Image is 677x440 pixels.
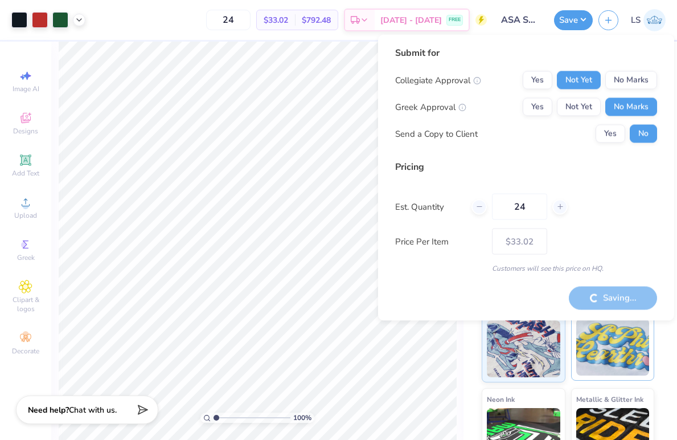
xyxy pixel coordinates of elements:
[605,98,657,116] button: No Marks
[576,393,643,405] span: Metallic & Glitter Ink
[631,14,641,27] span: LS
[264,14,288,26] span: $33.02
[395,200,463,213] label: Est. Quantity
[395,46,657,60] div: Submit for
[523,98,552,116] button: Yes
[493,9,548,31] input: Untitled Design
[206,10,251,30] input: – –
[631,9,666,31] a: LS
[380,14,442,26] span: [DATE] - [DATE]
[596,125,625,143] button: Yes
[17,253,35,262] span: Greek
[28,405,69,415] strong: Need help?
[6,295,46,313] span: Clipart & logos
[487,393,515,405] span: Neon Ink
[69,405,117,415] span: Chat with us.
[12,169,39,178] span: Add Text
[395,160,657,174] div: Pricing
[395,100,466,113] div: Greek Approval
[14,211,37,220] span: Upload
[557,98,601,116] button: Not Yet
[605,71,657,89] button: No Marks
[395,235,483,248] label: Price Per Item
[293,413,311,423] span: 100 %
[492,194,547,220] input: – –
[630,125,657,143] button: No
[487,320,560,377] img: Standard
[13,84,39,93] span: Image AI
[395,127,478,140] div: Send a Copy to Client
[302,14,331,26] span: $792.48
[13,127,38,136] span: Designs
[395,263,657,274] div: Customers will see this price on HQ.
[449,16,461,24] span: FREE
[395,74,481,87] div: Collegiate Approval
[576,319,650,376] img: Puff Ink
[557,71,601,89] button: Not Yet
[12,347,39,356] span: Decorate
[523,71,552,89] button: Yes
[554,10,593,30] button: Save
[643,9,666,31] img: Leah Smith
